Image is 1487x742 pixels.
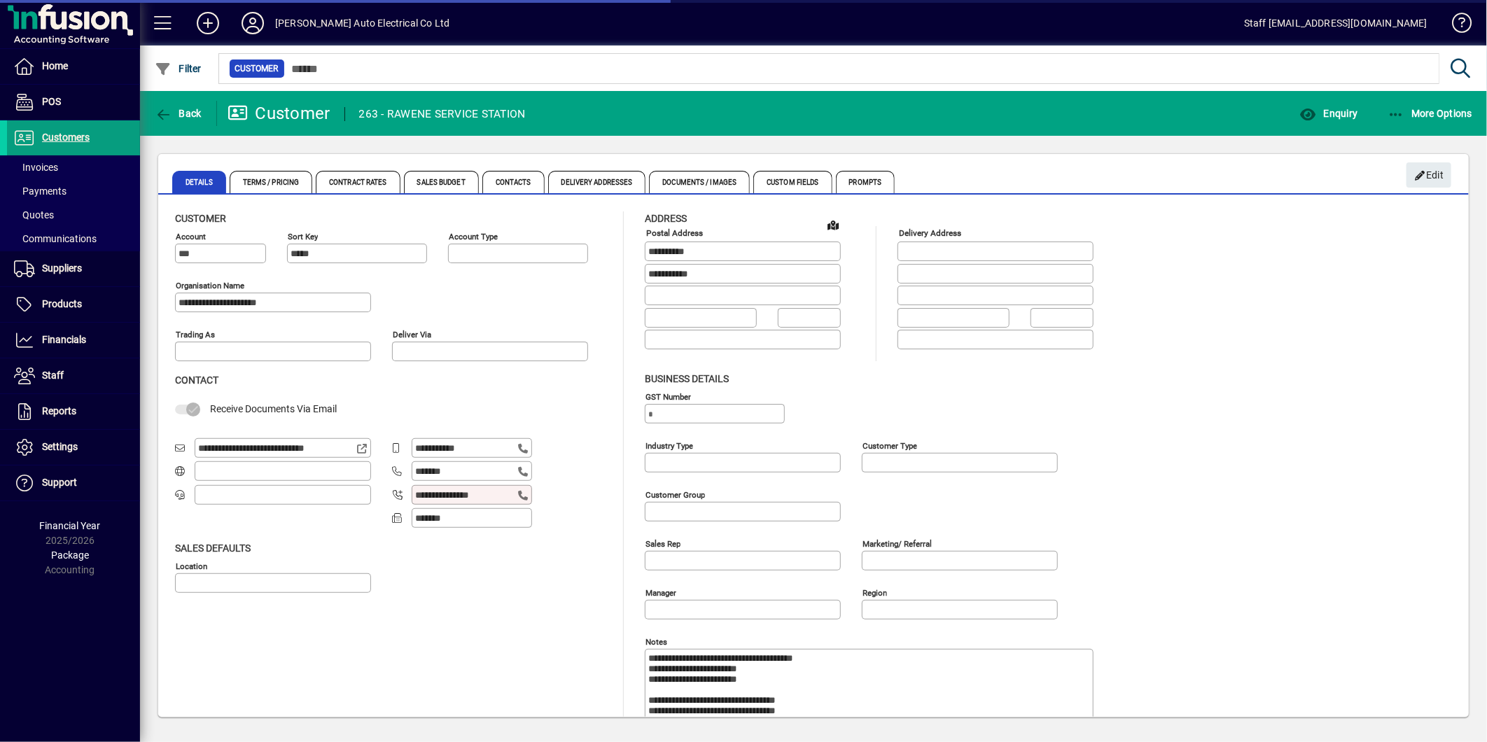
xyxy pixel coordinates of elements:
a: Invoices [7,155,140,179]
span: Contact [175,374,218,386]
mat-label: Marketing/ Referral [863,538,932,548]
button: More Options [1384,101,1476,126]
button: Back [151,101,205,126]
span: Financials [42,334,86,345]
mat-label: Sort key [288,232,318,241]
span: Invoices [14,162,58,173]
span: Documents / Images [649,171,750,193]
span: Enquiry [1299,108,1357,119]
span: More Options [1388,108,1473,119]
mat-label: Customer group [645,489,705,499]
mat-label: GST Number [645,391,691,401]
span: Back [155,108,202,119]
span: Support [42,477,77,488]
a: Suppliers [7,251,140,286]
button: Profile [230,10,275,36]
span: Business details [645,373,729,384]
span: Settings [42,441,78,452]
span: Address [645,213,687,224]
mat-label: Region [863,587,887,597]
span: Customers [42,132,90,143]
span: Terms / Pricing [230,171,313,193]
div: 263 - RAWENE SERVICE STATION [359,103,526,125]
span: Contract Rates [316,171,400,193]
span: Custom Fields [753,171,832,193]
mat-label: Notes [645,636,667,646]
a: Reports [7,394,140,429]
div: [PERSON_NAME] Auto Electrical Co Ltd [275,12,449,34]
a: Settings [7,430,140,465]
a: Products [7,287,140,322]
span: Prompts [836,171,895,193]
mat-label: Account [176,232,206,241]
button: Edit [1406,162,1451,188]
span: Reports [42,405,76,416]
span: Staff [42,370,64,381]
span: Products [42,298,82,309]
a: Support [7,465,140,500]
a: POS [7,85,140,120]
mat-label: Account Type [449,232,498,241]
mat-label: Industry type [645,440,693,450]
span: Home [42,60,68,71]
span: Receive Documents Via Email [210,403,337,414]
span: Edit [1414,164,1444,187]
button: Enquiry [1296,101,1361,126]
mat-label: Trading as [176,330,215,339]
span: Package [51,549,89,561]
a: Home [7,49,140,84]
span: Quotes [14,209,54,220]
span: Sales Budget [404,171,479,193]
button: Add [186,10,230,36]
span: Sales defaults [175,542,251,554]
a: Communications [7,227,140,251]
span: POS [42,96,61,107]
span: Customer [175,213,226,224]
div: Staff [EMAIL_ADDRESS][DOMAIN_NAME] [1244,12,1427,34]
span: Delivery Addresses [548,171,646,193]
a: Financials [7,323,140,358]
span: Financial Year [40,520,101,531]
a: View on map [822,213,844,236]
a: Staff [7,358,140,393]
button: Filter [151,56,205,81]
mat-label: Sales rep [645,538,680,548]
span: Filter [155,63,202,74]
a: Payments [7,179,140,203]
span: Details [172,171,226,193]
mat-label: Deliver via [393,330,431,339]
mat-label: Location [176,561,207,570]
mat-label: Customer type [863,440,917,450]
span: Suppliers [42,262,82,274]
span: Customer [235,62,279,76]
span: Contacts [482,171,545,193]
span: Payments [14,185,67,197]
a: Quotes [7,203,140,227]
span: Communications [14,233,97,244]
a: Knowledge Base [1441,3,1469,48]
app-page-header-button: Back [140,101,217,126]
div: Customer [228,102,330,125]
mat-label: Manager [645,587,676,597]
mat-label: Organisation name [176,281,244,290]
